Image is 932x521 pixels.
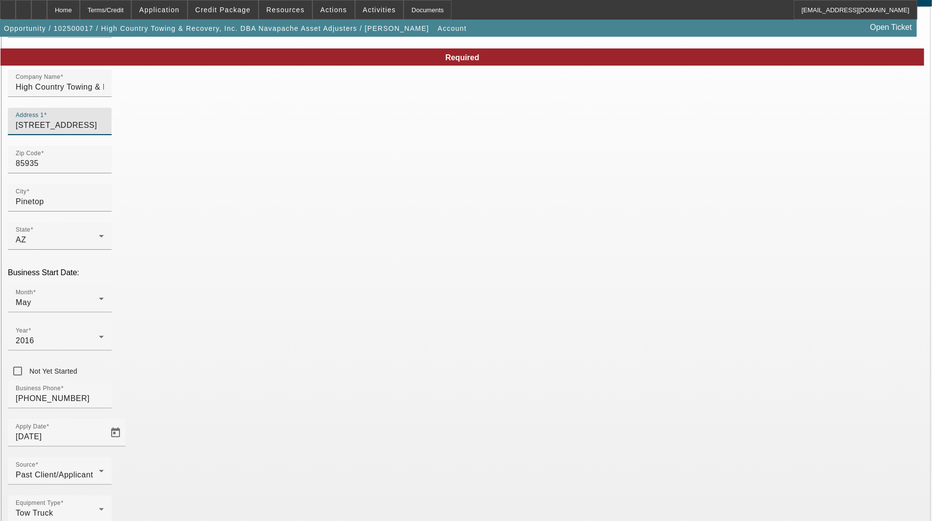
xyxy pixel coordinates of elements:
button: Open calendar [106,423,125,443]
button: Activities [356,0,404,19]
a: Open Ticket [866,19,916,36]
mat-label: Month [16,289,33,296]
mat-label: State [16,227,30,233]
button: Credit Package [188,0,258,19]
label: Not Yet Started [27,366,77,376]
mat-label: Source [16,462,35,468]
button: Actions [313,0,355,19]
mat-label: City [16,189,26,195]
span: Application [139,6,179,14]
span: Required [445,53,479,62]
span: May [16,298,31,307]
span: Activities [363,6,396,14]
span: Past Client/Applicant [16,471,93,479]
mat-label: Equipment Type [16,500,61,506]
button: Account [435,20,469,37]
mat-label: Year [16,328,28,334]
span: 2016 [16,336,34,345]
span: Opportunity / 102500017 / High Country Towing & Recovery, Inc. DBA Navapache Asset Adjusters / [P... [4,24,429,32]
span: AZ [16,236,26,244]
p: Business Start Date: [8,268,924,277]
mat-label: Address 1 [16,112,44,118]
mat-label: Apply Date [16,424,46,430]
span: Credit Package [195,6,251,14]
mat-label: Zip Code [16,150,41,157]
span: Resources [266,6,305,14]
span: Actions [320,6,347,14]
mat-label: Business Phone [16,385,61,392]
span: Account [438,24,467,32]
button: Application [132,0,187,19]
span: Tow Truck [16,509,53,517]
mat-label: Company Name [16,74,60,80]
button: Resources [259,0,312,19]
